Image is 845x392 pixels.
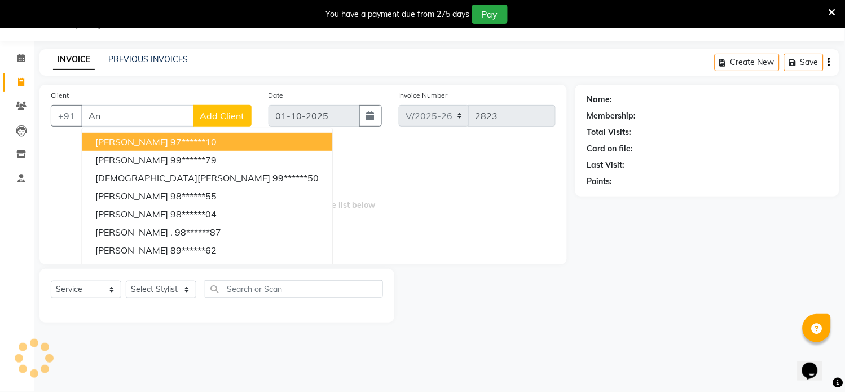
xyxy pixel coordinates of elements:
span: [PERSON_NAME] . [95,227,173,238]
div: Points: [587,176,612,188]
span: [PERSON_NAME] [95,154,168,165]
button: Pay [472,5,508,24]
a: INVOICE [53,50,95,70]
span: Select & add items from the list below [51,140,556,253]
label: Client [51,90,69,101]
div: Card on file: [587,143,633,155]
label: Date [269,90,284,101]
span: [PERSON_NAME] [95,208,168,220]
input: Search by Name/Mobile/Email/Code [81,105,194,127]
span: Add Client [200,110,245,121]
span: [PERSON_NAME] . [95,263,173,274]
a: PREVIOUS INVOICES [108,54,188,64]
button: Add Client [193,105,252,127]
span: [PERSON_NAME] [95,136,168,147]
input: Search or Scan [205,280,383,298]
div: Total Visits: [587,127,631,138]
span: [DEMOGRAPHIC_DATA][PERSON_NAME] [95,172,270,184]
button: Save [784,54,824,71]
button: +91 [51,105,82,127]
span: [PERSON_NAME] [95,245,168,256]
div: Membership: [587,110,636,122]
div: You have a payment due from 275 days [326,8,470,20]
iframe: chat widget [798,347,834,381]
div: Name: [587,94,612,106]
label: Invoice Number [399,90,448,101]
span: [PERSON_NAME] [95,190,168,202]
button: Create New [715,54,780,71]
div: Last Visit: [587,159,624,171]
